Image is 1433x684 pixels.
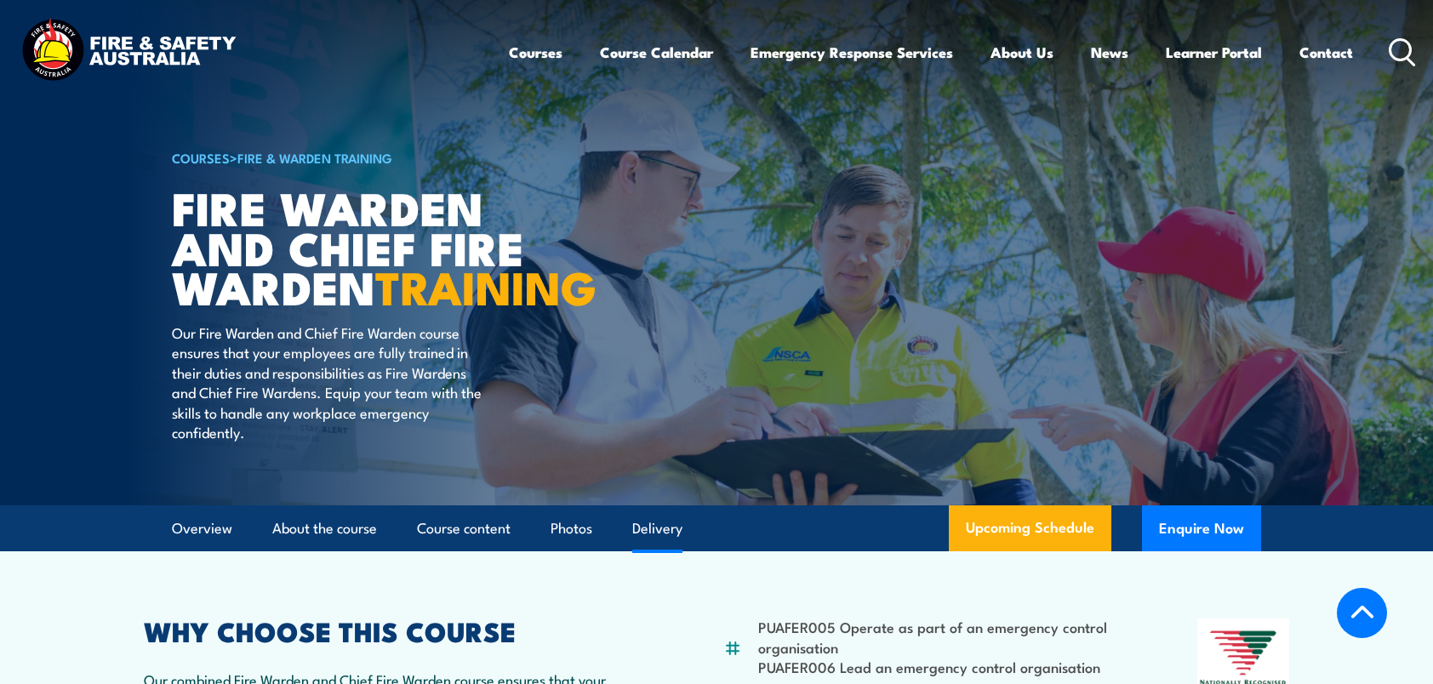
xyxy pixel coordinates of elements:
a: Overview [172,506,232,551]
li: PUAFER005 Operate as part of an emergency control organisation [758,617,1115,657]
a: News [1091,30,1128,75]
h6: > [172,147,592,168]
p: Our Fire Warden and Chief Fire Warden course ensures that your employees are fully trained in the... [172,322,482,442]
a: Photos [551,506,592,551]
a: Courses [509,30,562,75]
strong: TRAINING [375,250,597,321]
a: Emergency Response Services [751,30,953,75]
a: About the course [272,506,377,551]
a: Contact [1299,30,1353,75]
h1: Fire Warden and Chief Fire Warden [172,187,592,306]
li: PUAFER006 Lead an emergency control organisation [758,657,1115,676]
a: Course content [417,506,511,551]
button: Enquire Now [1142,505,1261,551]
a: Fire & Warden Training [237,148,392,167]
h2: WHY CHOOSE THIS COURSE [144,618,641,642]
a: Upcoming Schedule [949,505,1111,551]
a: About Us [991,30,1053,75]
a: Learner Portal [1166,30,1262,75]
a: Delivery [632,506,682,551]
a: Course Calendar [600,30,713,75]
a: COURSES [172,148,230,167]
